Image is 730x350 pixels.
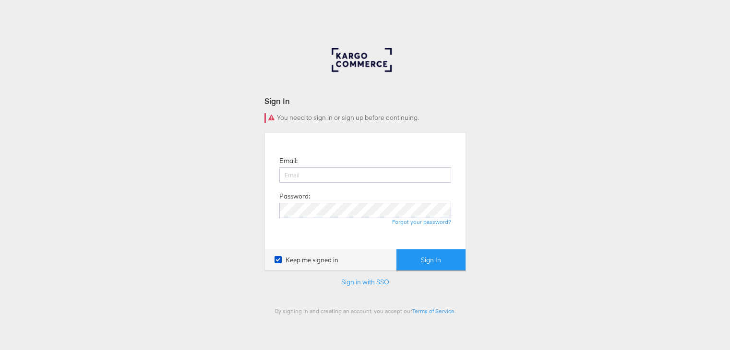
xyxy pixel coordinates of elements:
[264,113,466,123] div: You need to sign in or sign up before continuing.
[392,218,451,225] a: Forgot your password?
[341,278,389,286] a: Sign in with SSO
[279,192,310,201] label: Password:
[264,95,466,106] div: Sign In
[279,167,451,183] input: Email
[264,307,466,315] div: By signing in and creating an account, you accept our .
[279,156,298,165] label: Email:
[412,307,455,315] a: Terms of Service
[396,249,466,271] button: Sign In
[275,256,338,265] label: Keep me signed in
